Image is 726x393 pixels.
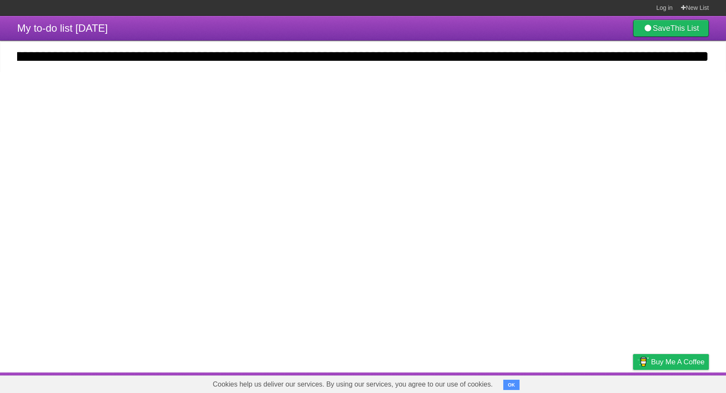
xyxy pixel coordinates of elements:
a: SaveThis List [633,20,709,37]
img: Buy me a coffee [637,354,649,369]
b: This List [670,24,699,33]
span: My to-do list [DATE] [17,22,108,34]
button: OK [503,380,520,390]
a: Privacy [622,375,644,391]
a: Buy me a coffee [633,354,709,370]
a: Developers [547,375,582,391]
a: About [519,375,537,391]
span: Cookies help us deliver our services. By using our services, you agree to our use of cookies. [204,376,502,393]
span: Buy me a coffee [651,354,705,369]
a: Terms [593,375,612,391]
a: Suggest a feature [655,375,709,391]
